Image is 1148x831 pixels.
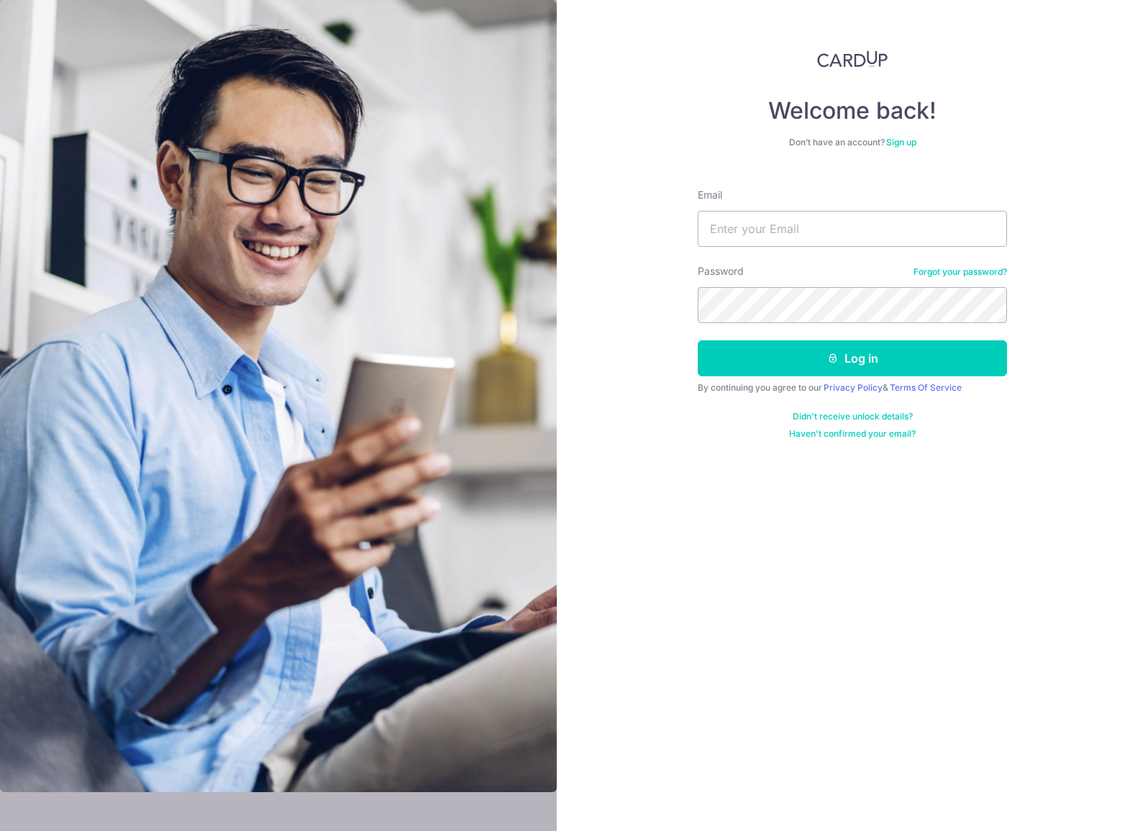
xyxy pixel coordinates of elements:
h4: Welcome back! [698,96,1007,125]
a: Privacy Policy [824,382,883,393]
a: Forgot your password? [914,266,1007,278]
div: By continuing you agree to our & [698,382,1007,394]
label: Password [698,264,744,278]
a: Haven't confirmed your email? [789,428,916,440]
img: CardUp Logo [817,50,888,68]
a: Sign up [886,137,916,147]
input: Enter your Email [698,211,1007,247]
a: Didn't receive unlock details? [793,411,913,422]
button: Log in [698,340,1007,376]
label: Email [698,188,722,202]
div: Don’t have an account? [698,137,1007,148]
a: Terms Of Service [890,382,962,393]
